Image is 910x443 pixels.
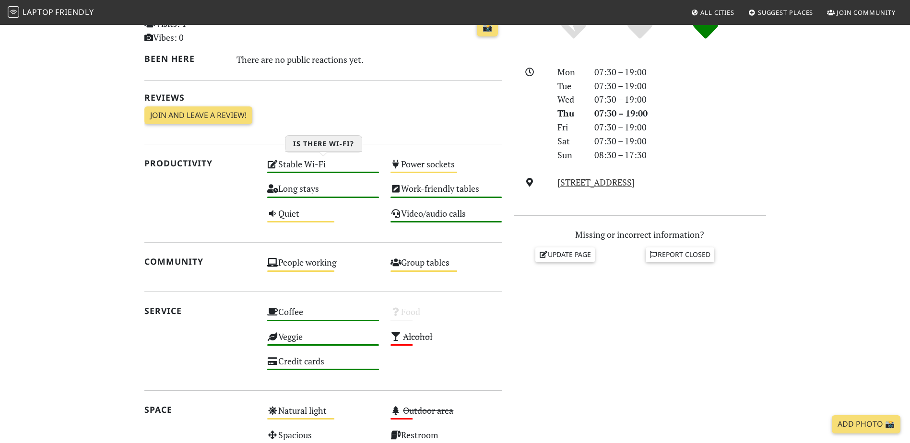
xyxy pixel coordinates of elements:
div: Sun [552,148,588,162]
div: Group tables [385,255,508,279]
div: Food [385,304,508,328]
a: Join Community [823,4,899,21]
div: 07:30 – 19:00 [589,93,772,106]
a: 📸 [477,19,498,37]
div: Natural light [261,403,385,427]
div: 07:30 – 19:00 [589,134,772,148]
h2: Productivity [144,158,256,168]
div: Long stays [261,181,385,205]
div: People working [261,255,385,279]
div: Power sockets [385,156,508,181]
div: Quiet [261,206,385,230]
img: LaptopFriendly [8,6,19,18]
div: 07:30 – 19:00 [589,120,772,134]
p: Missing or incorrect information? [514,228,766,242]
div: Veggie [261,329,385,353]
p: Visits: 1 Vibes: 0 [144,17,256,45]
span: Join Community [837,8,896,17]
h2: Service [144,306,256,316]
div: No [541,14,607,41]
div: Sat [552,134,588,148]
div: 07:30 – 19:00 [589,65,772,79]
div: Thu [552,106,588,120]
div: Coffee [261,304,385,328]
span: All Cities [700,8,734,17]
div: Stable Wi-Fi [261,156,385,181]
span: Laptop [23,7,54,17]
div: 07:30 – 19:00 [589,79,772,93]
s: Alcohol [403,331,432,342]
span: Friendly [55,7,94,17]
a: Report closed [646,247,715,262]
h2: Been here [144,54,225,64]
div: Credit cards [261,353,385,378]
a: [STREET_ADDRESS] [557,176,635,188]
s: Outdoor area [403,405,453,416]
div: 07:30 – 19:00 [589,106,772,120]
h2: Community [144,256,256,267]
a: All Cities [687,4,738,21]
h3: Is there Wi-Fi? [285,136,362,152]
a: Update page [535,247,595,262]
div: There are no public reactions yet. [236,52,502,67]
a: Join and leave a review! [144,106,252,125]
div: Wed [552,93,588,106]
div: Definitely! [673,14,739,41]
h2: Space [144,405,256,415]
div: 08:30 – 17:30 [589,148,772,162]
div: Mon [552,65,588,79]
a: Suggest Places [745,4,817,21]
div: Yes [607,14,673,41]
div: Work-friendly tables [385,181,508,205]
span: Suggest Places [758,8,814,17]
h2: Reviews [144,93,502,103]
a: LaptopFriendly LaptopFriendly [8,4,94,21]
div: Video/audio calls [385,206,508,230]
div: Fri [552,120,588,134]
div: Tue [552,79,588,93]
